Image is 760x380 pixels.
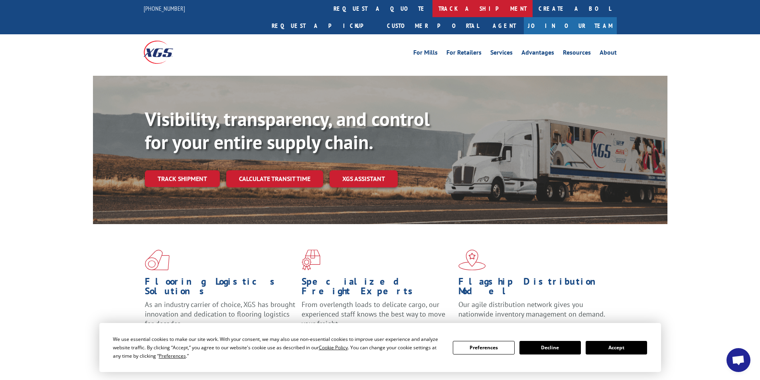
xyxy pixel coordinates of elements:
[226,170,323,187] a: Calculate transit time
[113,335,443,360] div: We use essential cookies to make our site work. With your consent, we may also use non-essential ...
[144,4,185,12] a: [PHONE_NUMBER]
[521,49,554,58] a: Advantages
[330,170,398,187] a: XGS ASSISTANT
[458,250,486,270] img: xgs-icon-flagship-distribution-model-red
[302,250,320,270] img: xgs-icon-focused-on-flooring-red
[381,17,485,34] a: Customer Portal
[319,344,348,351] span: Cookie Policy
[485,17,524,34] a: Agent
[726,348,750,372] div: Open chat
[524,17,617,34] a: Join Our Team
[563,49,591,58] a: Resources
[600,49,617,58] a: About
[302,300,452,335] p: From overlength loads to delicate cargo, our experienced staff knows the best way to move your fr...
[446,49,482,58] a: For Retailers
[586,341,647,354] button: Accept
[413,49,438,58] a: For Mills
[145,300,295,328] span: As an industry carrier of choice, XGS has brought innovation and dedication to flooring logistics...
[145,250,170,270] img: xgs-icon-total-supply-chain-intelligence-red
[266,17,381,34] a: Request a pickup
[458,300,605,319] span: Our agile distribution network gives you nationwide inventory management on demand.
[453,341,514,354] button: Preferences
[458,277,609,300] h1: Flagship Distribution Model
[145,277,296,300] h1: Flooring Logistics Solutions
[302,277,452,300] h1: Specialized Freight Experts
[490,49,513,58] a: Services
[145,106,430,154] b: Visibility, transparency, and control for your entire supply chain.
[519,341,581,354] button: Decline
[145,170,220,187] a: Track shipment
[159,352,186,359] span: Preferences
[99,323,661,372] div: Cookie Consent Prompt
